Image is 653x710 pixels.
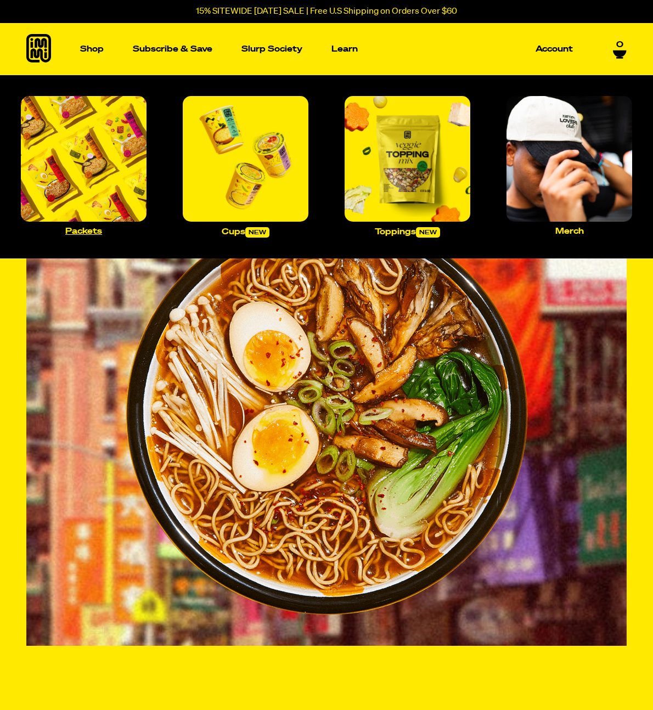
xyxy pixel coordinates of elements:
[133,45,212,53] p: Subscribe & Save
[555,227,584,235] p: Merch
[506,96,632,222] img: Merch_large.jpg
[241,45,302,53] p: Slurp Society
[178,92,313,242] a: Cupsnew
[222,227,269,238] p: Cups
[616,40,623,50] span: 0
[340,92,475,242] a: Toppingsnew
[536,45,573,53] p: Account
[416,227,440,238] span: new
[613,40,627,59] a: 0
[531,41,577,58] a: Account
[65,227,102,235] p: Packets
[237,41,307,58] a: Slurp Society
[331,45,358,53] p: Learn
[375,227,440,238] p: Toppings
[245,227,269,238] span: new
[126,214,528,615] img: Ramen bowl
[345,96,470,222] img: toppings.png
[16,92,151,240] a: Packets
[76,23,577,75] nav: Main navigation
[21,96,147,222] img: Packets_large.jpg
[327,23,362,75] a: Learn
[196,7,457,16] p: 15% SITEWIDE [DATE] SALE | Free U.S Shipping on Orders Over $60
[502,92,637,240] a: Merch
[76,23,108,75] a: Shop
[80,45,104,53] p: Shop
[183,96,308,222] img: Cups_large.jpg
[128,41,217,58] a: Subscribe & Save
